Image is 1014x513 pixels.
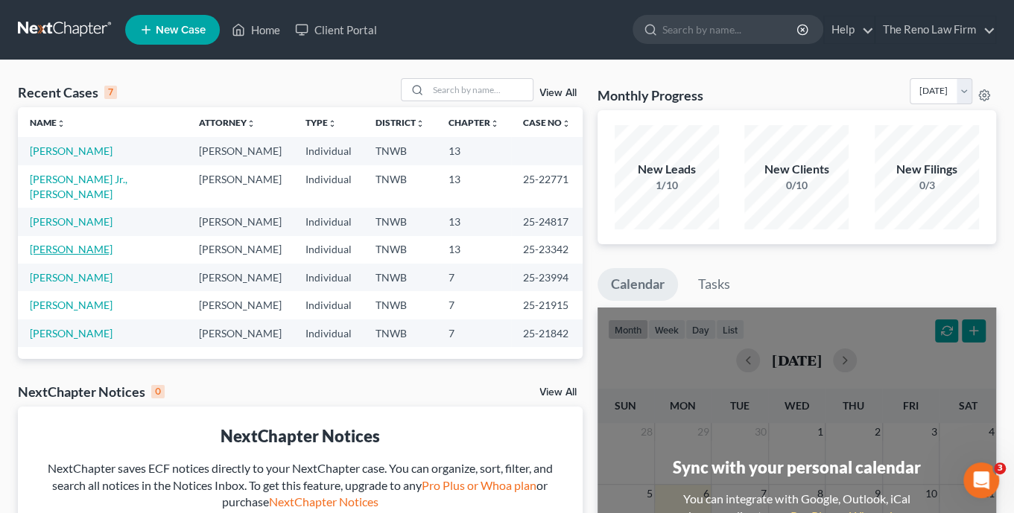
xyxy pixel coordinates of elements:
[199,117,256,128] a: Attorneyunfold_more
[364,319,437,347] td: TNWB
[824,16,874,43] a: Help
[523,117,571,128] a: Case Nounfold_more
[328,119,337,128] i: unfold_more
[187,137,294,165] td: [PERSON_NAME]
[30,271,113,284] a: [PERSON_NAME]
[294,165,364,208] td: Individual
[104,86,117,99] div: 7
[416,119,425,128] i: unfold_more
[294,236,364,264] td: Individual
[511,165,583,208] td: 25-22771
[437,137,511,165] td: 13
[428,79,533,101] input: Search by name...
[156,25,206,36] span: New Case
[294,264,364,291] td: Individual
[511,319,583,347] td: 25-21842
[364,264,437,291] td: TNWB
[511,291,583,319] td: 25-21915
[685,268,744,301] a: Tasks
[187,236,294,264] td: [PERSON_NAME]
[30,460,571,512] div: NextChapter saves ECF notices directly to your NextChapter case. You can organize, sort, filter, ...
[744,178,849,193] div: 0/10
[30,299,113,311] a: [PERSON_NAME]
[364,208,437,235] td: TNWB
[744,161,849,178] div: New Clients
[539,88,577,98] a: View All
[437,264,511,291] td: 7
[673,456,921,479] div: Sync with your personal calendar
[187,165,294,208] td: [PERSON_NAME]
[511,208,583,235] td: 25-24817
[30,144,113,157] a: [PERSON_NAME]
[364,165,437,208] td: TNWB
[269,494,378,509] a: NextChapter Notices
[18,383,165,401] div: NextChapter Notices
[994,462,1006,474] span: 3
[187,291,294,319] td: [PERSON_NAME]
[30,215,113,228] a: [PERSON_NAME]
[224,16,288,43] a: Home
[364,236,437,264] td: TNWB
[662,16,799,43] input: Search by name...
[437,319,511,347] td: 7
[294,208,364,235] td: Individual
[305,117,337,128] a: Typeunfold_more
[963,462,999,498] iframe: Intercom live chat
[364,137,437,165] td: TNWB
[151,385,165,398] div: 0
[422,478,536,492] a: Pro Plus or Whoa plan
[30,327,113,340] a: [PERSON_NAME]
[437,208,511,235] td: 13
[539,387,577,398] a: View All
[598,86,703,104] h3: Monthly Progress
[437,165,511,208] td: 13
[30,117,66,128] a: Nameunfold_more
[30,424,571,447] div: NextChapter Notices
[615,161,719,178] div: New Leads
[598,268,678,301] a: Calendar
[57,119,66,128] i: unfold_more
[294,319,364,347] td: Individual
[511,236,583,264] td: 25-23342
[30,243,113,255] a: [PERSON_NAME]
[511,264,583,291] td: 25-23994
[294,291,364,319] td: Individual
[875,161,979,178] div: New Filings
[187,319,294,347] td: [PERSON_NAME]
[875,16,995,43] a: The Reno Law Firm
[364,291,437,319] td: TNWB
[288,16,384,43] a: Client Portal
[376,117,425,128] a: Districtunfold_more
[437,236,511,264] td: 13
[615,178,719,193] div: 1/10
[449,117,499,128] a: Chapterunfold_more
[187,208,294,235] td: [PERSON_NAME]
[18,83,117,101] div: Recent Cases
[562,119,571,128] i: unfold_more
[490,119,499,128] i: unfold_more
[875,178,979,193] div: 0/3
[247,119,256,128] i: unfold_more
[187,264,294,291] td: [PERSON_NAME]
[294,137,364,165] td: Individual
[437,291,511,319] td: 7
[30,173,127,200] a: [PERSON_NAME] Jr., [PERSON_NAME]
